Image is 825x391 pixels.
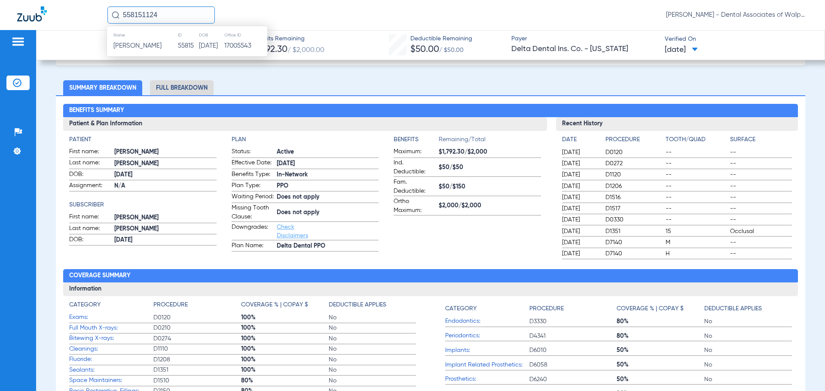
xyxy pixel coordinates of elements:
span: $50/$150 [439,182,541,191]
span: [DATE] [277,159,379,168]
span: 100% [241,366,329,374]
span: Fam. Deductible: [394,178,436,196]
app-breakdown-title: Date [562,135,598,147]
img: Search Icon [112,11,119,19]
span: Status: [232,147,274,158]
app-breakdown-title: Category [69,300,153,312]
span: No [704,375,792,384]
span: Delta Dental Ins. Co. - [US_STATE] [511,44,657,55]
span: D0272 [605,159,663,168]
span: DOB: [69,235,111,246]
span: Plan Name: [232,241,274,252]
h4: Patient [69,135,216,144]
span: [DATE] [114,236,216,245]
span: H [666,249,727,258]
span: Implant Related Prosthetics: [445,361,529,370]
span: -- [730,193,791,202]
h4: Surface [730,135,791,144]
span: D6010 [529,346,617,355]
span: Periodontics: [445,331,529,340]
span: Assignment: [69,181,111,191]
h2: Coverage Summary [63,269,797,283]
span: Maximum: [394,147,436,158]
span: Bitewing X-rays: [69,334,153,343]
span: -- [730,204,791,213]
span: N/A [114,182,216,191]
span: No [329,324,416,332]
span: D4341 [529,332,617,340]
h4: Category [69,300,101,309]
h2: Benefits Summary [63,104,797,118]
span: No [704,332,792,340]
span: [PERSON_NAME] [113,42,162,49]
h4: Date [562,135,598,144]
span: Implants: [445,346,529,355]
span: [DATE] [665,45,698,55]
span: D1208 [153,355,241,364]
span: DOB: [69,170,111,180]
span: Prosthetics: [445,375,529,384]
span: -- [730,215,791,224]
th: Office ID [224,30,267,40]
app-breakdown-title: Procedure [529,300,617,316]
span: [DATE] [562,148,598,157]
app-breakdown-title: Coverage % | Copay $ [617,300,704,316]
li: Full Breakdown [150,80,214,95]
span: Verified On [665,35,811,44]
span: $1,792.30/$2,000 [439,148,541,157]
span: 80% [617,317,704,326]
span: [DATE] [562,215,598,224]
span: 15 [666,227,727,236]
td: [DATE] [199,40,224,52]
span: In-Network [277,170,379,179]
span: No [704,346,792,355]
input: Search for patients [107,6,215,24]
h4: Category [445,304,477,313]
span: Last name: [69,224,111,234]
span: -- [730,170,791,179]
span: [DATE] [562,159,598,168]
span: Endodontics: [445,317,529,326]
app-breakdown-title: Coverage % | Copay $ [241,300,329,312]
span: Does not apply [277,193,379,202]
span: No [329,334,416,343]
span: $1,792.30 [251,45,287,54]
span: D1517 [605,204,663,213]
span: Ortho Maximum: [394,197,436,215]
span: D3330 [529,317,617,326]
span: First name: [69,212,111,223]
span: [DATE] [562,238,598,247]
span: [DATE] [562,227,598,236]
li: Summary Breakdown [63,80,142,95]
span: -- [666,148,727,157]
span: No [329,355,416,364]
span: D7140 [605,238,663,247]
span: D1510 [153,376,241,385]
h4: Tooth/Quad [666,135,727,144]
img: hamburger-icon [11,36,25,47]
span: -- [666,159,727,168]
span: First name: [69,147,111,158]
span: Waiting Period: [232,192,274,203]
span: -- [666,170,727,179]
span: -- [730,249,791,258]
span: 100% [241,313,329,322]
h3: Information [63,282,797,296]
span: [DATE] [562,182,598,191]
img: Zuub Logo [17,6,47,21]
span: -- [730,148,791,157]
span: Exams: [69,313,153,322]
span: D1351 [605,227,663,236]
span: Occlusal [730,227,791,236]
span: D0210 [153,324,241,332]
span: D1351 [153,366,241,374]
span: D0330 [605,215,663,224]
span: Plan Type: [232,181,274,191]
span: [PERSON_NAME] [114,224,216,233]
span: M [666,238,727,247]
span: -- [730,238,791,247]
span: Does not apply [277,208,379,217]
span: 50% [617,361,704,369]
span: Benefits Remaining [251,34,324,43]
